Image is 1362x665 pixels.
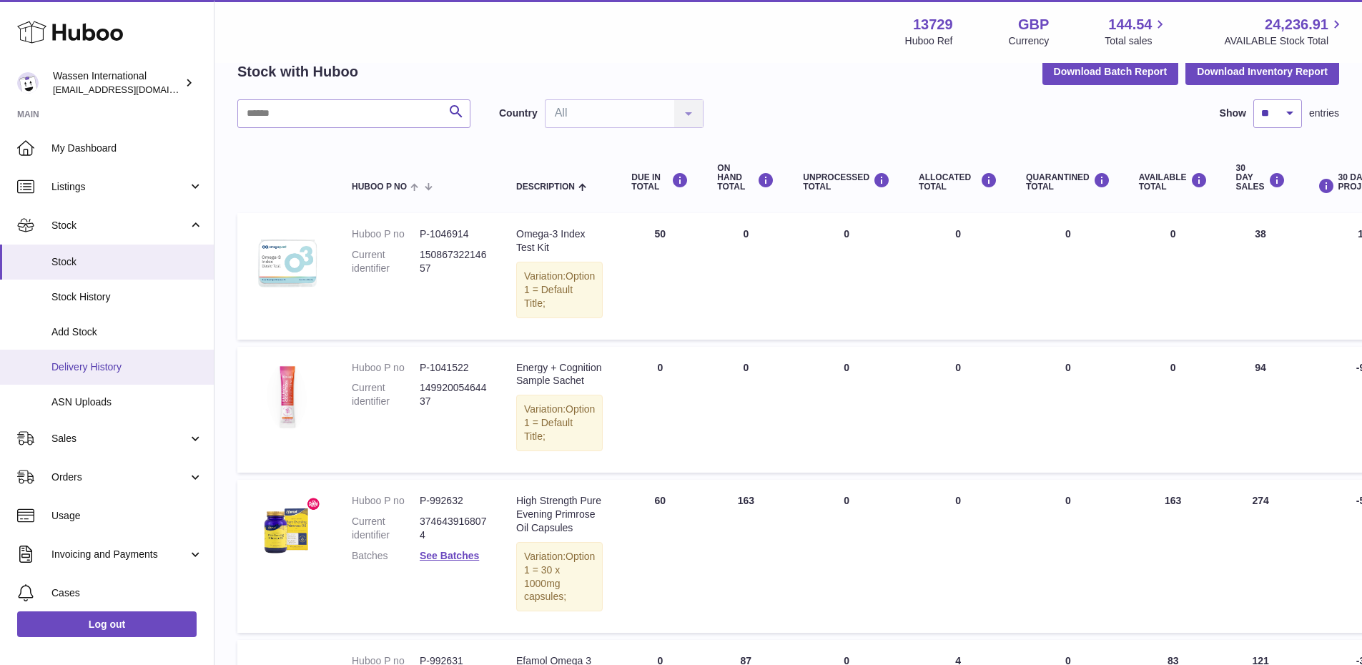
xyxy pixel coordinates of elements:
span: Invoicing and Payments [51,548,188,561]
span: Description [516,182,575,192]
dd: 14992005464437 [420,381,488,408]
strong: 13729 [913,15,953,34]
dt: Current identifier [352,381,420,408]
div: Omega-3 Index Test Kit [516,227,603,255]
dt: Huboo P no [352,361,420,375]
td: 163 [703,480,789,633]
td: 38 [1222,213,1300,339]
span: Huboo P no [352,182,407,192]
td: 0 [789,480,904,633]
div: ON HAND Total [717,164,774,192]
dd: P-992632 [420,494,488,508]
td: 0 [703,213,789,339]
label: Show [1220,107,1246,120]
span: [EMAIL_ADDRESS][DOMAIN_NAME] [53,84,210,95]
dd: 15086732214657 [420,248,488,275]
span: Cases [51,586,203,600]
strong: GBP [1018,15,1049,34]
div: Currency [1009,34,1050,48]
a: 24,236.91 AVAILABLE Stock Total [1224,15,1345,48]
div: 30 DAY SALES [1236,164,1285,192]
span: Usage [51,509,203,523]
div: Variation: [516,395,603,451]
span: 0 [1065,228,1071,240]
td: 94 [1222,347,1300,473]
div: ALLOCATED Total [919,172,997,192]
span: 24,236.91 [1265,15,1328,34]
dd: 3746439168074 [420,515,488,542]
td: 0 [617,347,703,473]
div: Wassen International [53,69,182,97]
span: Add Stock [51,325,203,339]
div: Huboo Ref [905,34,953,48]
dt: Current identifier [352,248,420,275]
span: Sales [51,432,188,445]
span: 144.54 [1108,15,1152,34]
td: 0 [789,347,904,473]
span: 0 [1065,495,1071,506]
span: entries [1309,107,1339,120]
span: Stock [51,255,203,269]
td: 0 [789,213,904,339]
span: 0 [1065,362,1071,373]
span: Total sales [1105,34,1168,48]
td: 0 [904,347,1012,473]
dd: P-1041522 [420,361,488,375]
td: 60 [617,480,703,633]
div: High Strength Pure Evening Primrose Oil Capsules [516,494,603,535]
img: product image [252,494,323,566]
span: Option 1 = Default Title; [524,270,595,309]
td: 0 [904,213,1012,339]
span: Orders [51,471,188,484]
h2: Stock with Huboo [237,62,358,82]
span: Delivery History [51,360,203,374]
span: Listings [51,180,188,194]
a: See Batches [420,550,479,561]
div: QUARANTINED Total [1026,172,1110,192]
td: 274 [1222,480,1300,633]
td: 163 [1125,480,1222,633]
img: product image [252,361,323,433]
a: 144.54 Total sales [1105,15,1168,48]
dt: Huboo P no [352,227,420,241]
span: Stock [51,219,188,232]
div: AVAILABLE Total [1139,172,1208,192]
td: 0 [1125,347,1222,473]
td: 0 [904,480,1012,633]
label: Country [499,107,538,120]
img: internationalsupplychain@wassen.com [17,72,39,94]
span: Stock History [51,290,203,304]
div: Variation: [516,262,603,318]
div: Variation: [516,542,603,612]
span: My Dashboard [51,142,203,155]
span: AVAILABLE Stock Total [1224,34,1345,48]
img: product image [252,227,323,299]
dt: Current identifier [352,515,420,542]
button: Download Inventory Report [1185,59,1339,84]
td: 50 [617,213,703,339]
dt: Huboo P no [352,494,420,508]
a: Log out [17,611,197,637]
td: 0 [703,347,789,473]
div: Energy + Cognition Sample Sachet [516,361,603,388]
button: Download Batch Report [1042,59,1179,84]
td: 0 [1125,213,1222,339]
dd: P-1046914 [420,227,488,241]
div: UNPROCESSED Total [803,172,890,192]
dt: Batches [352,549,420,563]
span: Option 1 = Default Title; [524,403,595,442]
div: DUE IN TOTAL [631,172,689,192]
span: ASN Uploads [51,395,203,409]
